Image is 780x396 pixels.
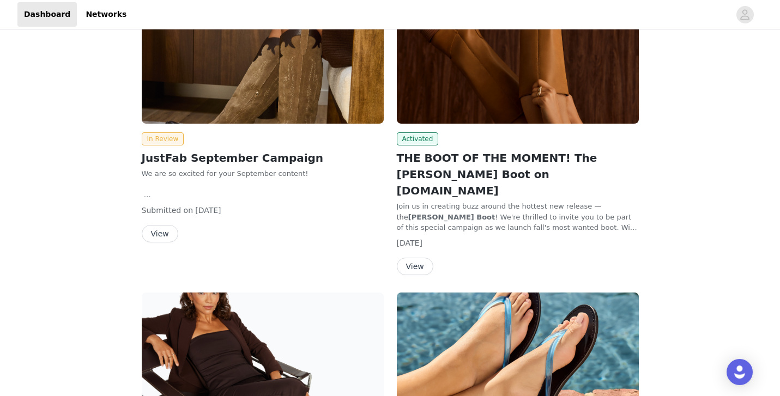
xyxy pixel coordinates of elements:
strong: [PERSON_NAME] Boot [408,213,495,221]
a: Dashboard [17,2,77,27]
a: Networks [79,2,133,27]
p: We are so excited for your September content! [142,168,384,179]
span: [DATE] [195,206,221,215]
a: View [397,263,433,271]
span: Submitted on [142,206,194,215]
span: [DATE] [397,239,422,247]
div: avatar [740,6,750,23]
p: Join us in creating buzz around the hottest new release — the ! We're thrilled to invite you to b... [397,201,639,233]
button: View [142,225,178,242]
span: Activated [397,132,439,145]
a: View [142,230,178,238]
span: In Review [142,132,184,145]
button: View [397,258,433,275]
h2: THE BOOT OF THE MOMENT! The [PERSON_NAME] Boot on [DOMAIN_NAME] [397,150,639,199]
div: Open Intercom Messenger [727,359,753,385]
h2: JustFab September Campaign [142,150,384,166]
